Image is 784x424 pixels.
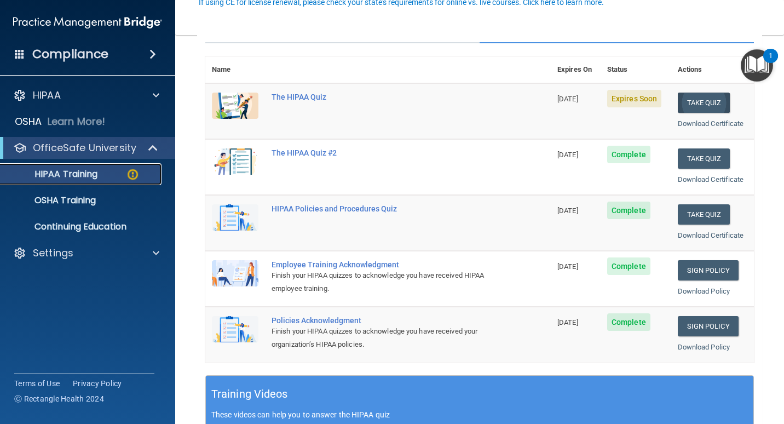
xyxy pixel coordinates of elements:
[211,410,748,419] p: These videos can help you to answer the HIPAA quiz
[272,93,496,101] div: The HIPAA Quiz
[272,316,496,325] div: Policies Acknowledgment
[607,257,650,275] span: Complete
[272,148,496,157] div: The HIPAA Quiz #2
[33,141,136,154] p: OfficeSafe University
[678,316,739,336] a: Sign Policy
[678,175,744,184] a: Download Certificate
[671,56,754,83] th: Actions
[741,49,773,82] button: Open Resource Center, 1 new notification
[557,318,578,326] span: [DATE]
[607,313,650,331] span: Complete
[33,247,73,260] p: Settings
[557,95,578,103] span: [DATE]
[678,93,730,113] button: Take Quiz
[769,56,773,70] div: 1
[272,204,496,213] div: HIPAA Policies and Procedures Quiz
[601,56,671,83] th: Status
[678,343,730,351] a: Download Policy
[557,151,578,159] span: [DATE]
[13,141,159,154] a: OfficeSafe University
[14,378,60,389] a: Terms of Use
[678,148,730,169] button: Take Quiz
[607,202,650,219] span: Complete
[595,346,771,390] iframe: Drift Widget Chat Controller
[607,90,661,107] span: Expires Soon
[7,221,157,232] p: Continuing Education
[551,56,601,83] th: Expires On
[678,231,744,239] a: Download Certificate
[15,115,42,128] p: OSHA
[13,12,162,33] img: PMB logo
[205,56,265,83] th: Name
[557,262,578,271] span: [DATE]
[272,269,496,295] div: Finish your HIPAA quizzes to acknowledge you have received HIPAA employee training.
[272,325,496,351] div: Finish your HIPAA quizzes to acknowledge you have received your organization’s HIPAA policies.
[126,168,140,181] img: warning-circle.0cc9ac19.png
[13,247,159,260] a: Settings
[678,260,739,280] a: Sign Policy
[678,204,730,225] button: Take Quiz
[48,115,106,128] p: Learn More!
[607,146,650,163] span: Complete
[33,89,61,102] p: HIPAA
[73,378,122,389] a: Privacy Policy
[678,119,744,128] a: Download Certificate
[211,385,288,404] h5: Training Videos
[13,89,159,102] a: HIPAA
[272,260,496,269] div: Employee Training Acknowledgment
[7,195,96,206] p: OSHA Training
[557,207,578,215] span: [DATE]
[14,393,104,404] span: Ⓒ Rectangle Health 2024
[678,287,730,295] a: Download Policy
[7,169,97,180] p: HIPAA Training
[32,47,108,62] h4: Compliance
